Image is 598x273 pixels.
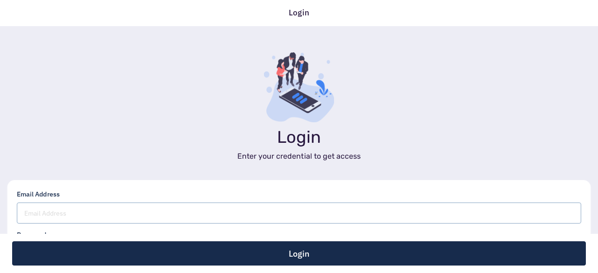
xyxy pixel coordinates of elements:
label: Password [17,230,46,240]
label: Email Address [17,189,60,199]
h1: Login [7,127,591,147]
button: Login [12,241,586,266]
input: Email Address [17,203,581,224]
h5: Enter your credential to get access [7,152,591,161]
div: Login [284,7,313,19]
